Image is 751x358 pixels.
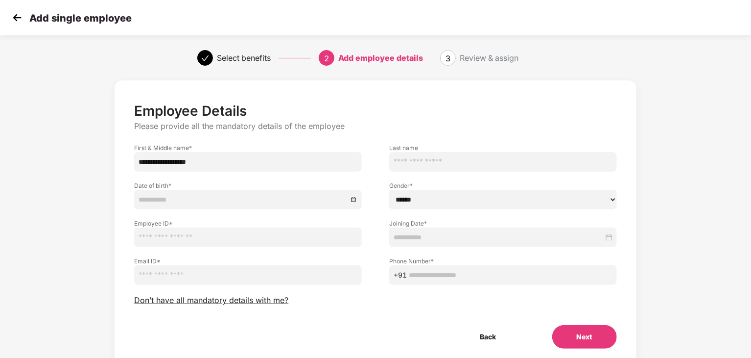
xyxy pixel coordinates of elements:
button: Back [456,325,521,349]
div: Select benefits [217,50,271,66]
label: Last name [389,144,617,152]
span: 2 [324,53,329,63]
button: Next [552,325,617,349]
label: Email ID [134,257,362,265]
label: Employee ID [134,219,362,228]
label: First & Middle name [134,144,362,152]
label: Gender [389,181,617,190]
label: Phone Number [389,257,617,265]
label: Joining Date [389,219,617,228]
span: check [201,54,209,62]
p: Employee Details [134,102,616,119]
span: 3 [446,53,450,63]
span: Don’t have all mandatory details with me? [134,295,288,306]
span: +91 [394,270,407,281]
div: Add employee details [338,50,423,66]
p: Add single employee [29,12,132,24]
div: Review & assign [460,50,518,66]
p: Please provide all the mandatory details of the employee [134,121,616,131]
img: svg+xml;base64,PHN2ZyB4bWxucz0iaHR0cDovL3d3dy53My5vcmcvMjAwMC9zdmciIHdpZHRoPSIzMCIgaGVpZ2h0PSIzMC... [10,10,24,25]
label: Date of birth [134,181,362,190]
